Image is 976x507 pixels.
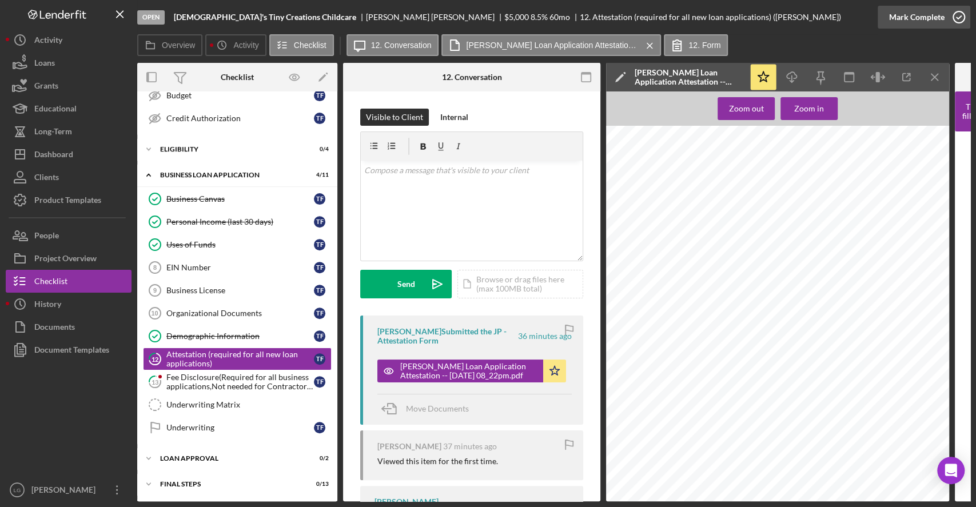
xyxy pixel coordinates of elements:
label: Checklist [294,41,326,50]
a: 9Business LicenseTF [143,279,332,302]
div: [PERSON_NAME] [375,497,439,506]
div: T F [314,216,325,227]
tspan: 10 [151,310,158,317]
div: Organizational Documents [166,309,314,318]
div: Underwriting [166,423,314,432]
button: Mark Complete [878,6,970,29]
button: Visible to Client [360,109,429,126]
tspan: 8 [153,264,157,271]
button: Activity [6,29,132,51]
tspan: 13 [152,378,158,385]
div: T F [314,239,325,250]
div: 12. Attestation (required for all new loan applications) ([PERSON_NAME]) [580,13,841,22]
div: 8.5 % [531,13,548,22]
a: Document Templates [6,338,132,361]
button: Send [360,270,452,298]
text: LG [14,487,21,493]
label: [PERSON_NAME] Loan Application Attestation -- [DATE] 08_22pm.pdf [466,41,638,50]
button: Loans [6,51,132,74]
button: People [6,224,132,247]
div: Checklist [34,270,67,296]
div: T F [314,376,325,388]
div: Final Steps [160,481,300,488]
div: Personal Income (last 30 days) [166,217,314,226]
div: T F [314,285,325,296]
div: Attestation (required for all new loan applications) [166,350,314,368]
div: [PERSON_NAME] [PERSON_NAME] [366,13,504,22]
button: 12. Conversation [346,34,439,56]
button: History [6,293,132,316]
button: Overview [137,34,202,56]
label: Overview [162,41,195,50]
div: T F [314,353,325,365]
button: Clients [6,166,132,189]
div: Zoom in [794,97,824,120]
div: Viewed this item for the first time. [377,457,498,466]
div: History [34,293,61,318]
b: [DEMOGRAPHIC_DATA]'s Tiny Creations Childcare [174,13,356,22]
div: T F [314,90,325,101]
div: [PERSON_NAME] Loan Application Attestation -- [DATE] 08_22pm.pdf [635,68,743,86]
button: [PERSON_NAME] Loan Application Attestation -- [DATE] 08_22pm.pdf [441,34,661,56]
div: Checklist [221,73,254,82]
div: Eligibility [160,146,300,153]
span: [PERSON_NAME] [640,202,695,208]
span: [DATE] 8:22 PM [618,253,664,260]
div: 60 mo [549,13,570,22]
a: 8EIN NumberTF [143,256,332,279]
div: 0 / 2 [308,455,329,462]
div: Open [137,10,165,25]
button: Grants [6,74,132,97]
label: 12. Conversation [371,41,432,50]
div: 4 / 11 [308,171,329,178]
time: 2025-10-07 00:21 [443,442,497,451]
button: Checklist [6,270,132,293]
span: Move Documents [406,404,469,413]
label: 12. Form [688,41,720,50]
div: Long-Term [34,120,72,146]
a: Dashboard [6,143,132,166]
div: Business Canvas [166,194,314,203]
div: EIN Number [166,263,314,272]
a: UnderwritingTF [143,416,332,439]
div: T F [314,422,325,433]
div: Internal [440,109,468,126]
div: 12. Conversation [442,73,502,82]
div: Demographic Information [166,332,314,341]
button: Internal [435,109,474,126]
a: Underwriting Matrix [143,393,332,416]
div: Loan Approval [160,455,300,462]
div: Underwriting Matrix [166,400,331,409]
button: LG[PERSON_NAME] [6,478,132,501]
a: Educational [6,97,132,120]
span: [DEMOGRAPHIC_DATA]'s Tiny Creations Childcare [670,163,820,169]
div: Zoom out [729,97,764,120]
button: 12. Form [664,34,728,56]
a: Project Overview [6,247,132,270]
button: Zoom out [718,97,775,120]
div: Open Intercom Messenger [937,457,965,484]
div: [PERSON_NAME] [377,442,441,451]
div: Uses of Funds [166,240,314,249]
a: Uses of FundsTF [143,233,332,256]
div: 0 / 4 [308,146,329,153]
button: Move Documents [377,394,480,423]
span: and accurate. [618,186,657,193]
a: Product Templates [6,189,132,211]
div: Grants [34,74,58,100]
label: Activity [233,41,258,50]
button: [PERSON_NAME] Loan Application Attestation -- [DATE] 08_22pm.pdf [377,360,566,382]
div: T F [314,113,325,124]
div: Clients [34,166,59,191]
button: Long-Term [6,120,132,143]
button: Checklist [269,34,334,56]
div: BUSINESS LOAN APPLICATION [160,171,300,178]
div: Credit Authorization [166,114,314,123]
a: 13Fee Disclosure(Required for all business applications,Not needed for Contractor loans)TF [143,370,332,393]
div: Visible to Client [366,109,423,126]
